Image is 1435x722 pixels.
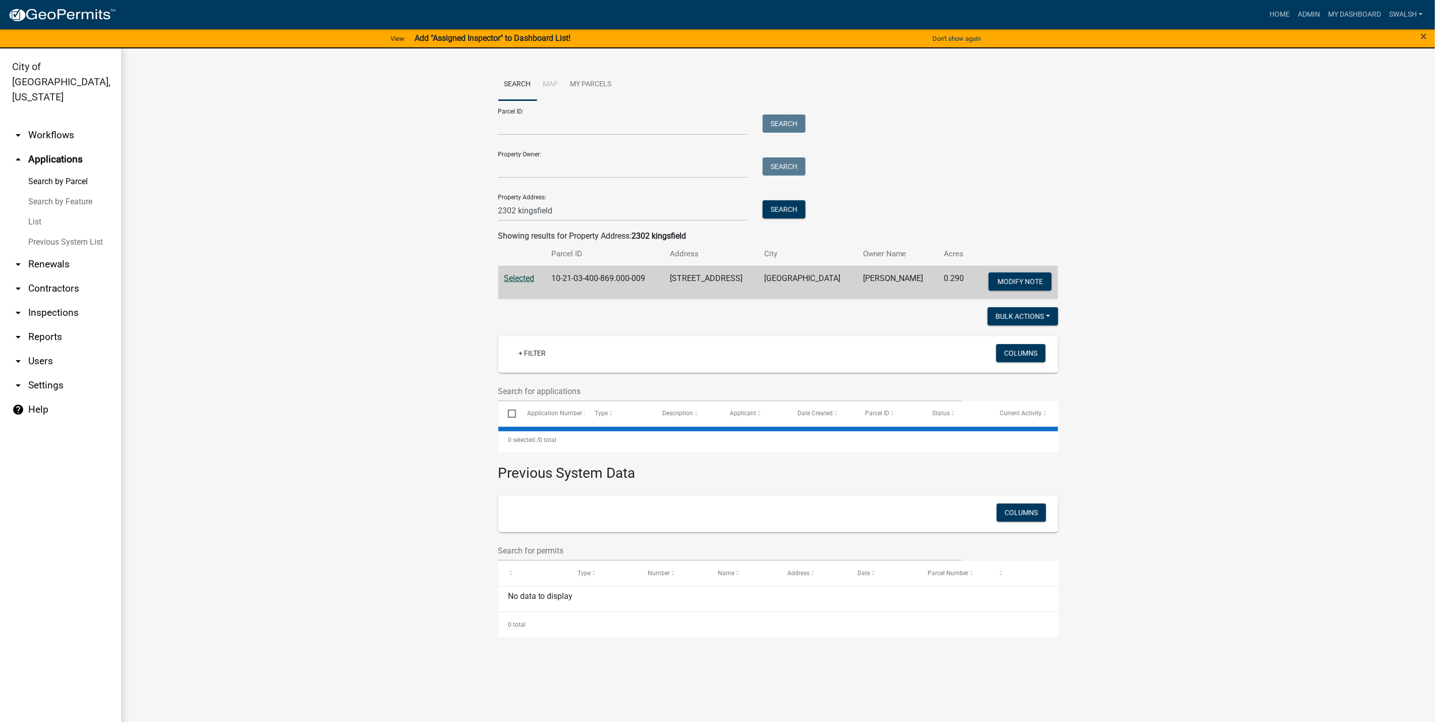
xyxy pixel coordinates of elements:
[510,344,554,362] a: + Filter
[664,266,759,299] td: [STREET_ADDRESS]
[664,242,759,266] th: Address
[498,586,1058,612] div: No data to display
[12,379,24,392] i: arrow_drop_down
[12,307,24,319] i: arrow_drop_down
[12,331,24,343] i: arrow_drop_down
[857,242,938,266] th: Owner Name
[929,30,985,47] button: Don't show again
[918,561,988,585] datatable-header-cell: Parcel Number
[1385,5,1427,24] a: swalsh
[498,612,1058,637] div: 0 total
[763,157,806,176] button: Search
[758,266,856,299] td: [GEOGRAPHIC_DATA]
[545,266,664,299] td: 10-21-03-400-869.000-009
[595,410,608,417] span: Type
[12,129,24,141] i: arrow_drop_down
[498,402,518,426] datatable-header-cell: Select
[662,410,693,417] span: Description
[778,561,848,585] datatable-header-cell: Address
[653,402,720,426] datatable-header-cell: Description
[788,402,855,426] datatable-header-cell: Date Created
[933,410,950,417] span: Status
[498,381,962,402] input: Search for applications
[848,561,918,585] datatable-header-cell: Date
[758,242,856,266] th: City
[564,69,618,101] a: My Parcels
[12,258,24,270] i: arrow_drop_down
[996,344,1046,362] button: Columns
[991,402,1058,426] datatable-header-cell: Current Activity
[989,272,1052,291] button: Modify Note
[788,570,810,577] span: Address
[855,402,923,426] datatable-header-cell: Parcel ID
[730,410,756,417] span: Applicant
[498,230,1058,242] div: Showing results for Property Address:
[763,200,806,218] button: Search
[708,561,778,585] datatable-header-cell: Name
[415,33,570,43] strong: Add "Assigned Inspector" to Dashboard List!
[1266,5,1294,24] a: Home
[12,153,24,165] i: arrow_drop_up
[504,273,535,283] a: Selected
[568,561,638,585] datatable-header-cell: Type
[718,570,734,577] span: Name
[12,283,24,295] i: arrow_drop_down
[518,402,585,426] datatable-header-cell: Application Number
[1000,410,1042,417] span: Current Activity
[12,355,24,367] i: arrow_drop_down
[857,570,870,577] span: Date
[638,561,708,585] datatable-header-cell: Number
[498,69,537,101] a: Search
[938,242,974,266] th: Acres
[1294,5,1324,24] a: Admin
[585,402,653,426] datatable-header-cell: Type
[938,266,974,299] td: 0.290
[498,540,962,561] input: Search for permits
[508,436,539,443] span: 0 selected /
[865,410,889,417] span: Parcel ID
[545,242,664,266] th: Parcel ID
[928,570,968,577] span: Parcel Number
[797,410,833,417] span: Date Created
[1421,30,1427,42] button: Close
[763,115,806,133] button: Search
[12,404,24,416] i: help
[578,570,591,577] span: Type
[857,266,938,299] td: [PERSON_NAME]
[720,402,788,426] datatable-header-cell: Applicant
[998,277,1043,285] span: Modify Note
[632,231,686,241] strong: 2302 kingsfield
[988,307,1058,325] button: Bulk Actions
[1324,5,1385,24] a: My Dashboard
[498,453,1058,484] h3: Previous System Data
[1421,29,1427,43] span: ×
[648,570,670,577] span: Number
[923,402,991,426] datatable-header-cell: Status
[386,30,409,47] a: View
[997,504,1046,522] button: Columns
[498,427,1058,453] div: 0 total
[527,410,582,417] span: Application Number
